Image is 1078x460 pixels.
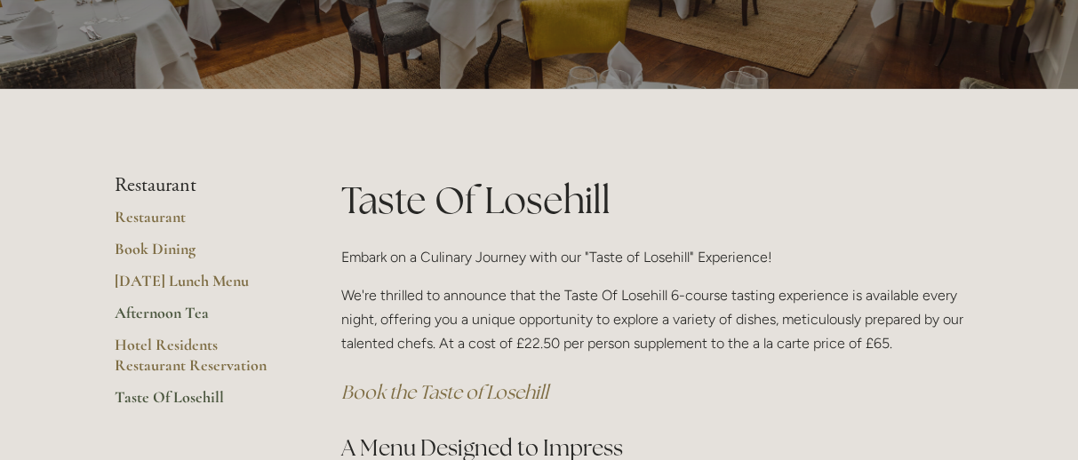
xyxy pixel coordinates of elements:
h1: Taste Of Losehill [341,174,964,226]
a: Taste Of Losehill [115,387,284,419]
a: Afternoon Tea [115,303,284,335]
li: Restaurant [115,174,284,197]
a: Book Dining [115,239,284,271]
a: Restaurant [115,207,284,239]
a: [DATE] Lunch Menu [115,271,284,303]
p: We're thrilled to announce that the Taste Of Losehill 6-course tasting experience is available ev... [341,283,964,356]
a: Book the Taste of Losehill [341,380,548,404]
p: Embark on a Culinary Journey with our "Taste of Losehill" Experience! [341,245,964,269]
a: Hotel Residents Restaurant Reservation [115,335,284,387]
